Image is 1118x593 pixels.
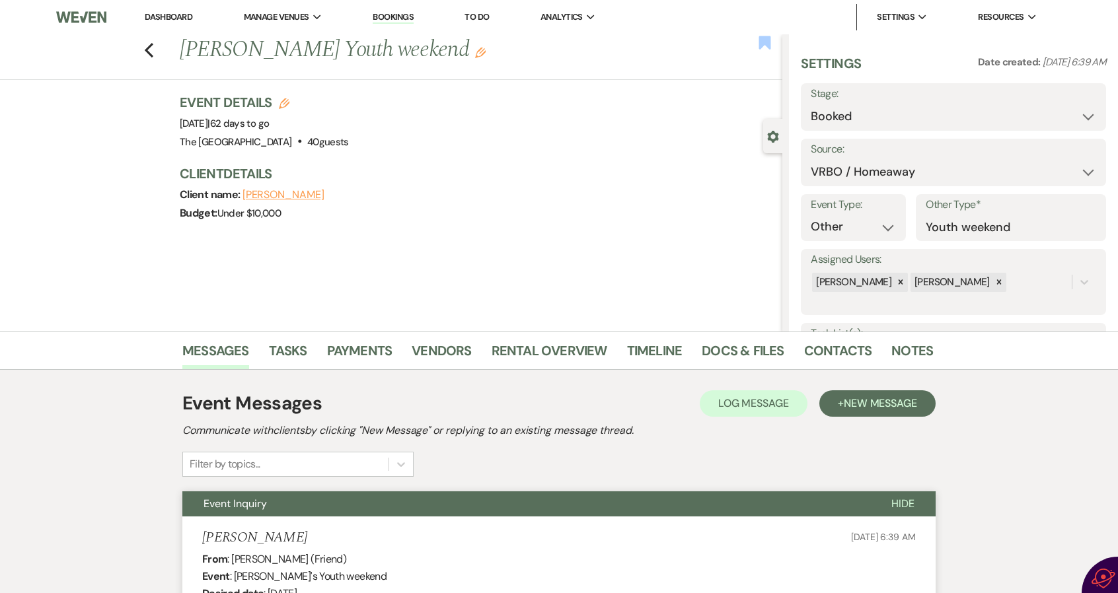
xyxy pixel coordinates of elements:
h1: Event Messages [182,390,322,417]
span: Log Message [718,396,789,410]
a: To Do [465,11,489,22]
h5: [PERSON_NAME] [202,530,307,546]
a: Rental Overview [492,340,607,369]
h3: Event Details [180,93,349,112]
label: Stage: [811,85,1096,104]
h3: Settings [801,54,861,83]
span: Client name: [180,188,242,201]
h2: Communicate with clients by clicking "New Message" or replying to an existing message thread. [182,423,936,438]
a: Payments [327,340,392,369]
a: Notes [891,340,933,369]
a: Dashboard [145,11,192,22]
a: Bookings [373,11,414,24]
div: Filter by topics... [190,456,260,472]
span: Date created: [978,55,1043,69]
label: Other Type* [926,195,1096,215]
button: Edit [475,46,486,58]
a: Messages [182,340,249,369]
h1: [PERSON_NAME] Youth weekend [180,34,657,66]
button: Log Message [700,390,807,417]
label: Assigned Users: [811,250,1096,269]
a: Tasks [269,340,307,369]
a: Contacts [804,340,872,369]
span: Event Inquiry [204,497,267,510]
label: Task List(s): [811,324,1096,343]
button: Event Inquiry [182,491,870,516]
span: [DATE] 6:39 AM [851,531,916,543]
span: Budget: [180,206,217,220]
span: Settings [877,11,914,24]
span: [DATE] [180,117,269,130]
label: Event Type: [811,195,896,215]
b: Event [202,569,230,583]
a: Timeline [627,340,683,369]
h3: Client Details [180,164,769,183]
button: Hide [870,491,936,516]
span: Analytics [540,11,583,24]
span: Under $10,000 [217,207,281,220]
span: 40 guests [307,135,349,149]
button: Close lead details [767,129,779,142]
a: Vendors [412,340,471,369]
b: From [202,552,227,566]
img: Weven Logo [56,3,106,31]
span: Resources [978,11,1024,24]
span: The [GEOGRAPHIC_DATA] [180,135,292,149]
span: Manage Venues [244,11,309,24]
div: [PERSON_NAME] [911,273,992,292]
a: Docs & Files [702,340,784,369]
span: 62 days to go [210,117,270,130]
span: Hide [891,497,914,510]
button: [PERSON_NAME] [242,190,324,200]
span: | [207,117,269,130]
span: [DATE] 6:39 AM [1043,55,1106,69]
button: +New Message [819,390,936,417]
span: New Message [844,396,917,410]
label: Source: [811,140,1096,159]
div: [PERSON_NAME] [812,273,893,292]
